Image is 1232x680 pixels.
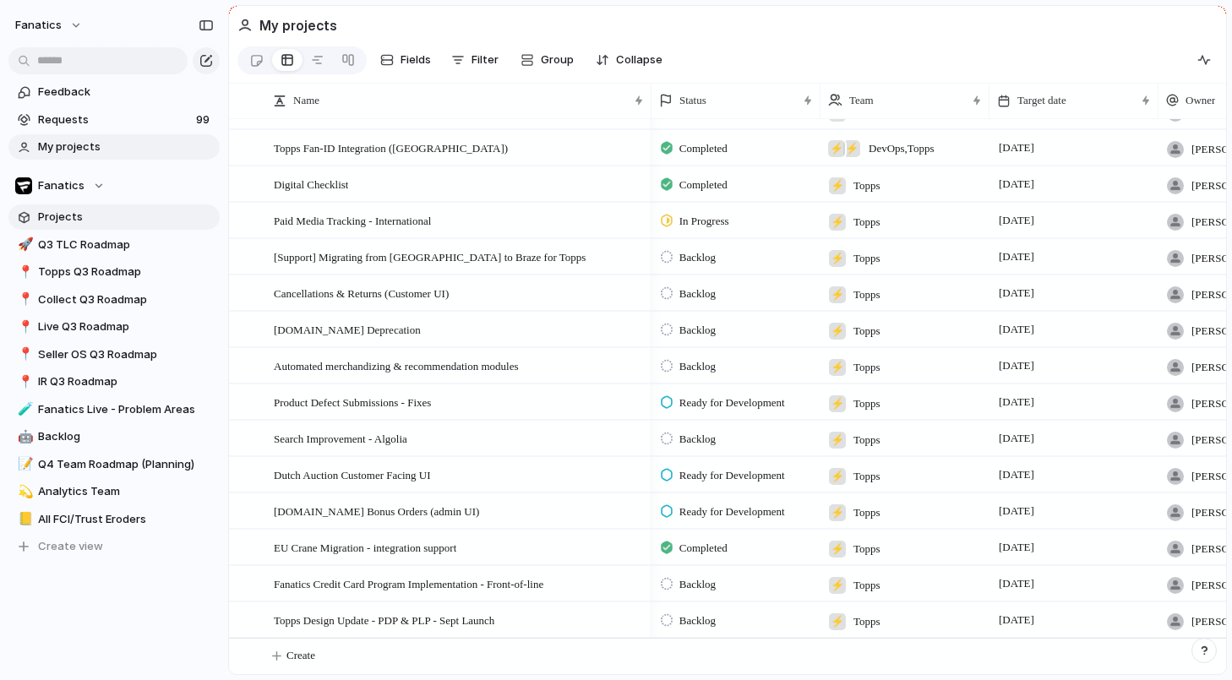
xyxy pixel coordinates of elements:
span: Q4 Team Roadmap (Planning) [38,456,214,473]
span: [DATE] [995,610,1038,630]
span: Live Q3 Roadmap [38,318,214,335]
button: 📝 [15,456,32,473]
div: ⚡ [829,613,846,630]
button: 🤖 [15,428,32,445]
span: [DATE] [995,319,1038,340]
a: Requests99 [8,107,220,133]
div: 📝 [18,454,30,474]
div: 📍 [18,290,30,309]
span: Backlog [679,358,716,375]
span: Seller OS Q3 Roadmap [38,346,214,363]
span: 99 [196,112,213,128]
span: Fields [401,52,431,68]
a: 🤖Backlog [8,424,220,449]
button: 🧪 [15,401,32,418]
div: 🧪Fanatics Live - Problem Areas [8,397,220,422]
div: ⚡ [828,140,845,157]
a: 📍Seller OS Q3 Roadmap [8,342,220,367]
span: DevOps , Topps [869,140,934,157]
span: Topps [853,177,880,194]
a: 📍Collect Q3 Roadmap [8,287,220,313]
span: Topps Q3 Roadmap [38,264,214,280]
a: 📍Live Q3 Roadmap [8,314,220,340]
span: [DATE] [995,392,1038,412]
span: Backlog [679,322,716,339]
a: Projects [8,204,220,230]
span: Product Defect Submissions - Fixes [274,392,431,411]
span: Completed [679,540,728,557]
div: 🧪 [18,400,30,419]
span: Completed [679,177,728,193]
h2: My projects [259,15,337,35]
span: [DATE] [995,574,1038,594]
button: Collapse [589,46,669,73]
button: Group [512,46,582,73]
span: Dutch Auction Customer Facing UI [274,465,431,484]
span: Ready for Development [679,467,785,484]
div: ⚡ [829,250,846,267]
span: Collapse [616,52,662,68]
span: [Support] Migrating from [GEOGRAPHIC_DATA] to Braze for Topps [274,247,586,266]
span: fanatics [15,17,62,34]
span: Projects [38,209,214,226]
div: ⚡ [829,359,846,376]
span: Fanatics [38,177,84,194]
span: Topps [853,613,880,630]
div: 📍 [18,263,30,282]
span: Group [541,52,574,68]
span: My projects [38,139,214,155]
span: Topps [853,395,880,412]
div: ⚡ [829,504,846,521]
span: EU Crane Migration - integration support [274,537,456,557]
div: 📍 [18,345,30,364]
div: ⚡ [829,468,846,485]
span: [DOMAIN_NAME] Deprecation [274,319,421,339]
div: ⚡ [829,177,846,194]
span: Completed [679,140,728,157]
span: Ready for Development [679,503,785,520]
span: Create view [38,538,103,555]
span: Backlog [679,612,716,629]
span: Topps [853,504,880,521]
div: ⚡ [829,577,846,594]
span: IR Q3 Roadmap [38,373,214,390]
a: 💫Analytics Team [8,479,220,504]
span: [DATE] [995,138,1038,158]
span: Topps [853,323,880,340]
a: 🚀Q3 TLC Roadmap [8,232,220,258]
div: ⚡ [829,395,846,412]
span: Topps [853,577,880,594]
span: [DATE] [995,283,1038,303]
div: 📍 [18,373,30,392]
a: 📒All FCI/Trust Eroders [8,507,220,532]
a: 📝Q4 Team Roadmap (Planning) [8,452,220,477]
a: Feedback [8,79,220,105]
button: 📍 [15,346,32,363]
button: 💫 [15,483,32,500]
div: 📒 [18,509,30,529]
span: Topps Fan-ID Integration ([GEOGRAPHIC_DATA]) [274,138,508,157]
span: Backlog [679,431,716,448]
span: Backlog [679,286,716,302]
span: Fanatics Credit Card Program Implementation - Front-of-line [274,574,543,593]
span: Digital Checklist [274,174,348,193]
span: Topps [853,468,880,485]
span: [DATE] [995,501,1038,521]
a: 📍IR Q3 Roadmap [8,369,220,394]
button: 📍 [15,373,32,390]
span: Requests [38,112,191,128]
span: [DATE] [995,537,1038,558]
span: Topps [853,359,880,376]
span: Owner [1186,92,1215,109]
button: fanatics [8,12,91,39]
span: Target date [1017,92,1066,109]
span: [DATE] [995,210,1038,231]
span: Topps [853,214,880,231]
span: Status [679,92,706,109]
